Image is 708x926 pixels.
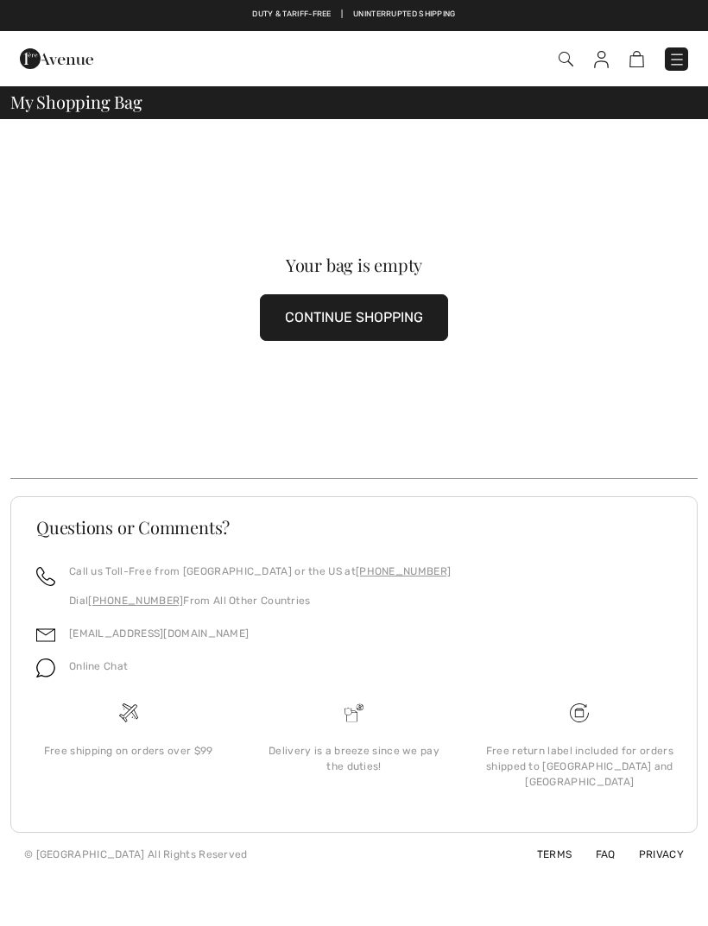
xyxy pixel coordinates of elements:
[629,51,644,67] img: Shopping Bag
[45,256,663,274] div: Your bag is empty
[36,626,55,645] img: email
[668,51,686,68] img: Menu
[594,51,609,68] img: My Info
[20,49,93,66] a: 1ère Avenue
[36,567,55,586] img: call
[575,848,616,860] a: FAQ
[24,847,248,862] div: © [GEOGRAPHIC_DATA] All Rights Reserved
[618,848,684,860] a: Privacy
[69,627,249,639] a: [EMAIL_ADDRESS][DOMAIN_NAME]
[481,743,679,790] div: Free return label included for orders shipped to [GEOGRAPHIC_DATA] and [GEOGRAPHIC_DATA]
[356,565,451,577] a: [PHONE_NUMBER]
[69,564,451,579] p: Call us Toll-Free from [GEOGRAPHIC_DATA] or the US at
[69,593,451,608] p: Dial From All Other Countries
[559,52,573,66] img: Search
[88,595,183,607] a: [PHONE_NUMBER]
[570,703,589,722] img: Free shipping on orders over $99
[20,41,93,76] img: 1ère Avenue
[260,294,448,341] button: CONTINUE SHOPPING
[516,848,572,860] a: Terms
[345,703,363,722] img: Delivery is a breeze since we pay the duties!
[69,660,128,672] span: Online Chat
[36,658,55,677] img: chat
[255,743,452,774] div: Delivery is a breeze since we pay the duties!
[119,703,138,722] img: Free shipping on orders over $99
[36,519,672,536] h3: Questions or Comments?
[29,743,227,759] div: Free shipping on orders over $99
[10,93,142,110] span: My Shopping Bag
